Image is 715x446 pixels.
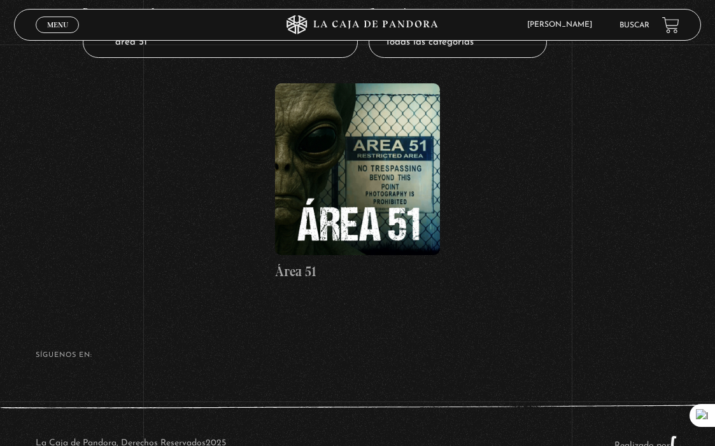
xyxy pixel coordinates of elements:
[36,352,679,359] h4: SÍguenos en:
[662,17,679,34] a: View your shopping cart
[275,83,440,282] a: Área 51
[43,32,73,41] span: Cerrar
[521,21,605,29] span: [PERSON_NAME]
[619,22,649,29] a: Buscar
[275,261,440,282] h4: Área 51
[47,21,68,29] span: Menu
